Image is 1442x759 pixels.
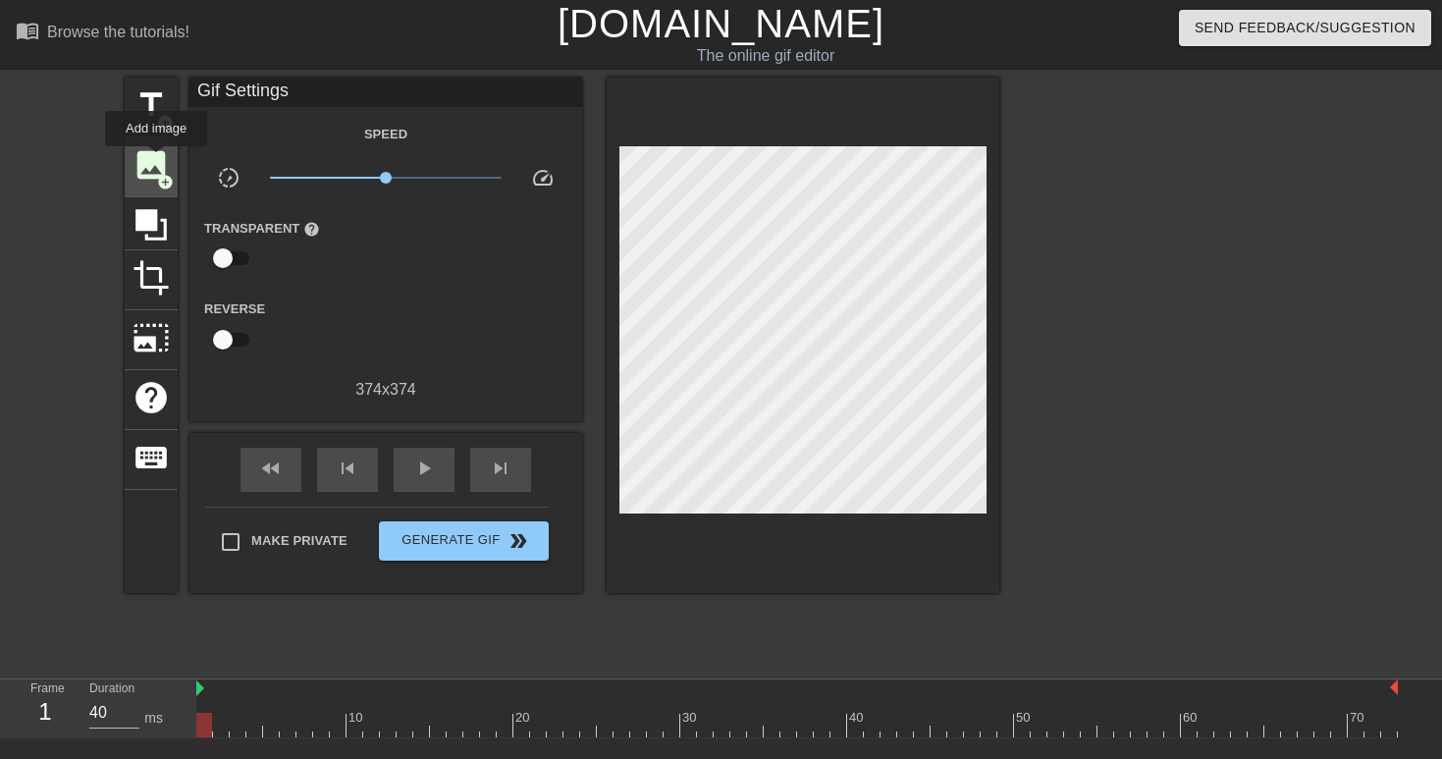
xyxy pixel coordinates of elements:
[507,529,530,553] span: double_arrow
[387,529,541,553] span: Generate Gif
[849,708,867,728] div: 40
[133,146,170,184] span: image
[204,299,265,319] label: Reverse
[16,19,189,49] a: Browse the tutorials!
[16,679,75,736] div: Frame
[348,708,366,728] div: 10
[157,114,174,131] span: add_circle
[1390,679,1398,695] img: bound-end.png
[364,125,407,144] label: Speed
[303,221,320,238] span: help
[133,259,170,297] span: crop
[16,19,39,42] span: menu_book
[1016,708,1034,728] div: 50
[259,457,283,480] span: fast_rewind
[144,708,163,729] div: ms
[204,219,320,239] label: Transparent
[133,86,170,124] span: title
[489,457,512,480] span: skip_next
[89,683,134,695] label: Duration
[157,174,174,190] span: add_circle
[1195,16,1415,40] span: Send Feedback/Suggestion
[491,44,1041,68] div: The online gif editor
[133,319,170,356] span: photo_size_select_large
[133,379,170,416] span: help
[1183,708,1201,728] div: 60
[558,2,884,45] a: [DOMAIN_NAME]
[133,439,170,476] span: keyboard
[682,708,700,728] div: 30
[30,694,60,730] div: 1
[379,521,549,561] button: Generate Gif
[412,457,436,480] span: play_arrow
[531,166,555,190] span: speed
[1179,10,1431,46] button: Send Feedback/Suggestion
[1350,708,1367,728] div: 70
[47,24,189,40] div: Browse the tutorials!
[189,378,582,402] div: 374 x 374
[251,531,347,551] span: Make Private
[189,78,582,107] div: Gif Settings
[336,457,359,480] span: skip_previous
[515,708,533,728] div: 20
[217,166,240,190] span: slow_motion_video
